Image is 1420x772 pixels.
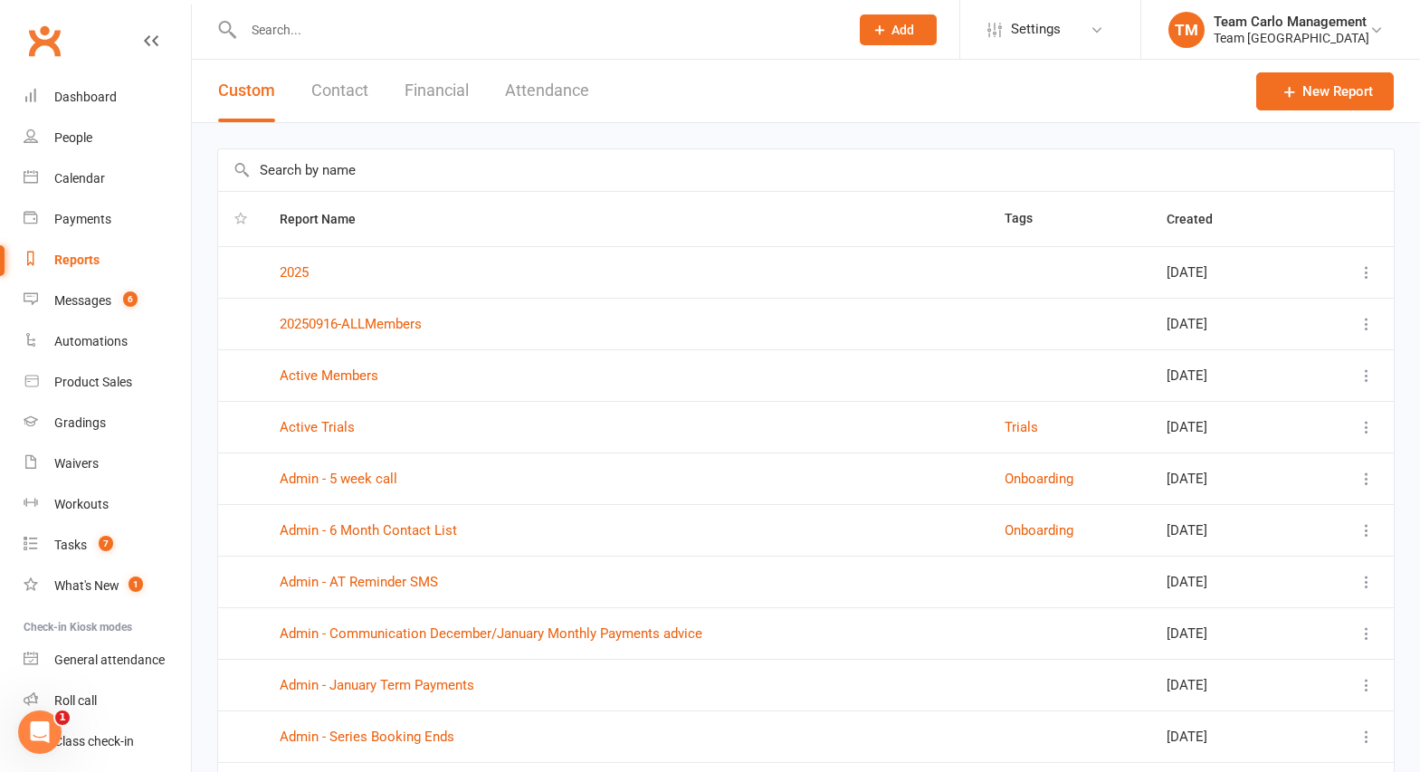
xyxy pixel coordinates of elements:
[54,375,132,389] div: Product Sales
[18,710,62,754] iframe: Intercom live chat
[280,471,397,487] a: Admin - 5 week call
[1011,9,1061,50] span: Settings
[54,171,105,186] div: Calendar
[54,693,97,708] div: Roll call
[24,640,191,681] a: General attendance kiosk mode
[238,17,836,43] input: Search...
[123,291,138,307] span: 6
[22,18,67,63] a: Clubworx
[1150,298,1308,349] td: [DATE]
[1150,659,1308,710] td: [DATE]
[280,574,438,590] a: Admin - AT Reminder SMS
[54,538,87,552] div: Tasks
[54,130,92,145] div: People
[280,208,376,230] button: Report Name
[280,316,422,332] a: 20250916-ALLMembers
[55,710,70,725] span: 1
[54,456,99,471] div: Waivers
[280,677,474,693] a: Admin - January Term Payments
[1167,208,1233,230] button: Created
[54,334,128,348] div: Automations
[1150,607,1308,659] td: [DATE]
[24,403,191,443] a: Gradings
[218,60,275,122] button: Custom
[24,566,191,606] a: What's New1
[54,293,111,308] div: Messages
[280,625,702,642] a: Admin - Communication December/January Monthly Payments advice
[24,443,191,484] a: Waivers
[280,264,309,281] a: 2025
[54,415,106,430] div: Gradings
[988,192,1149,246] th: Tags
[24,681,191,721] a: Roll call
[1150,246,1308,298] td: [DATE]
[54,497,109,511] div: Workouts
[860,14,937,45] button: Add
[891,23,914,37] span: Add
[1150,504,1308,556] td: [DATE]
[505,60,589,122] button: Attendance
[24,484,191,525] a: Workouts
[311,60,368,122] button: Contact
[54,653,165,667] div: General attendance
[280,419,355,435] a: Active Trials
[1256,72,1394,110] a: New Report
[129,577,143,592] span: 1
[24,281,191,321] a: Messages 6
[54,253,100,267] div: Reports
[280,522,457,538] a: Admin - 6 Month Contact List
[24,240,191,281] a: Reports
[1005,468,1073,490] button: Onboarding
[54,578,119,593] div: What's New
[54,90,117,104] div: Dashboard
[1167,212,1233,226] span: Created
[1150,453,1308,504] td: [DATE]
[218,149,1394,191] input: Search by name
[54,734,134,748] div: Class check-in
[280,367,378,384] a: Active Members
[24,118,191,158] a: People
[1214,14,1369,30] div: Team Carlo Management
[1150,710,1308,762] td: [DATE]
[24,321,191,362] a: Automations
[99,536,113,551] span: 7
[1150,401,1308,453] td: [DATE]
[1168,12,1205,48] div: TM
[24,721,191,762] a: Class kiosk mode
[1005,519,1073,541] button: Onboarding
[24,362,191,403] a: Product Sales
[24,199,191,240] a: Payments
[24,77,191,118] a: Dashboard
[24,525,191,566] a: Tasks 7
[24,158,191,199] a: Calendar
[280,212,376,226] span: Report Name
[405,60,469,122] button: Financial
[280,729,454,745] a: Admin - Series Booking Ends
[1005,416,1038,438] button: Trials
[1214,30,1369,46] div: Team [GEOGRAPHIC_DATA]
[1150,349,1308,401] td: [DATE]
[54,212,111,226] div: Payments
[1150,556,1308,607] td: [DATE]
